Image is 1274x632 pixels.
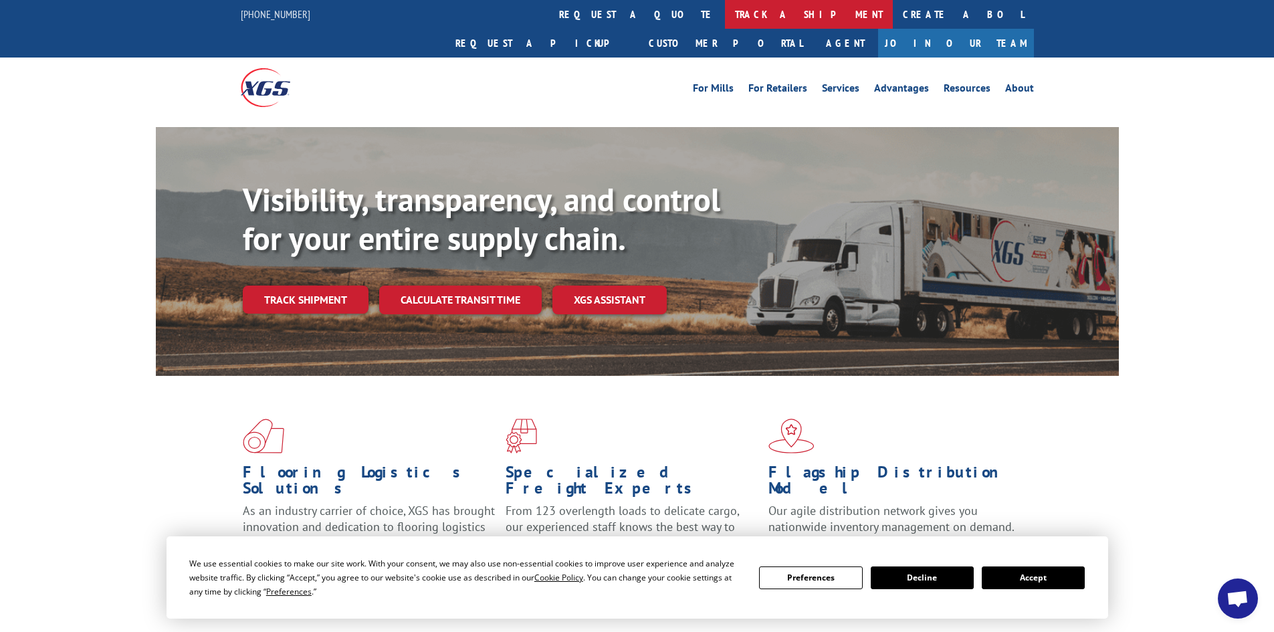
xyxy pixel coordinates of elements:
[768,419,815,453] img: xgs-icon-flagship-distribution-model-red
[874,83,929,98] a: Advantages
[506,464,758,503] h1: Specialized Freight Experts
[878,29,1034,58] a: Join Our Team
[534,572,583,583] span: Cookie Policy
[822,83,859,98] a: Services
[1218,578,1258,619] div: Open chat
[243,464,496,503] h1: Flooring Logistics Solutions
[768,503,1015,534] span: Our agile distribution network gives you nationwide inventory management on demand.
[982,566,1085,589] button: Accept
[167,536,1108,619] div: Cookie Consent Prompt
[445,29,639,58] a: Request a pickup
[506,419,537,453] img: xgs-icon-focused-on-flooring-red
[243,503,495,550] span: As an industry carrier of choice, XGS has brought innovation and dedication to flooring logistics...
[241,7,310,21] a: [PHONE_NUMBER]
[243,419,284,453] img: xgs-icon-total-supply-chain-intelligence-red
[768,464,1021,503] h1: Flagship Distribution Model
[944,83,990,98] a: Resources
[506,503,758,562] p: From 123 overlength loads to delicate cargo, our experienced staff knows the best way to move you...
[693,83,734,98] a: For Mills
[243,286,368,314] a: Track shipment
[189,556,743,599] div: We use essential cookies to make our site work. With your consent, we may also use non-essential ...
[871,566,974,589] button: Decline
[1005,83,1034,98] a: About
[639,29,813,58] a: Customer Portal
[266,586,312,597] span: Preferences
[813,29,878,58] a: Agent
[379,286,542,314] a: Calculate transit time
[552,286,667,314] a: XGS ASSISTANT
[243,179,720,259] b: Visibility, transparency, and control for your entire supply chain.
[748,83,807,98] a: For Retailers
[759,566,862,589] button: Preferences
